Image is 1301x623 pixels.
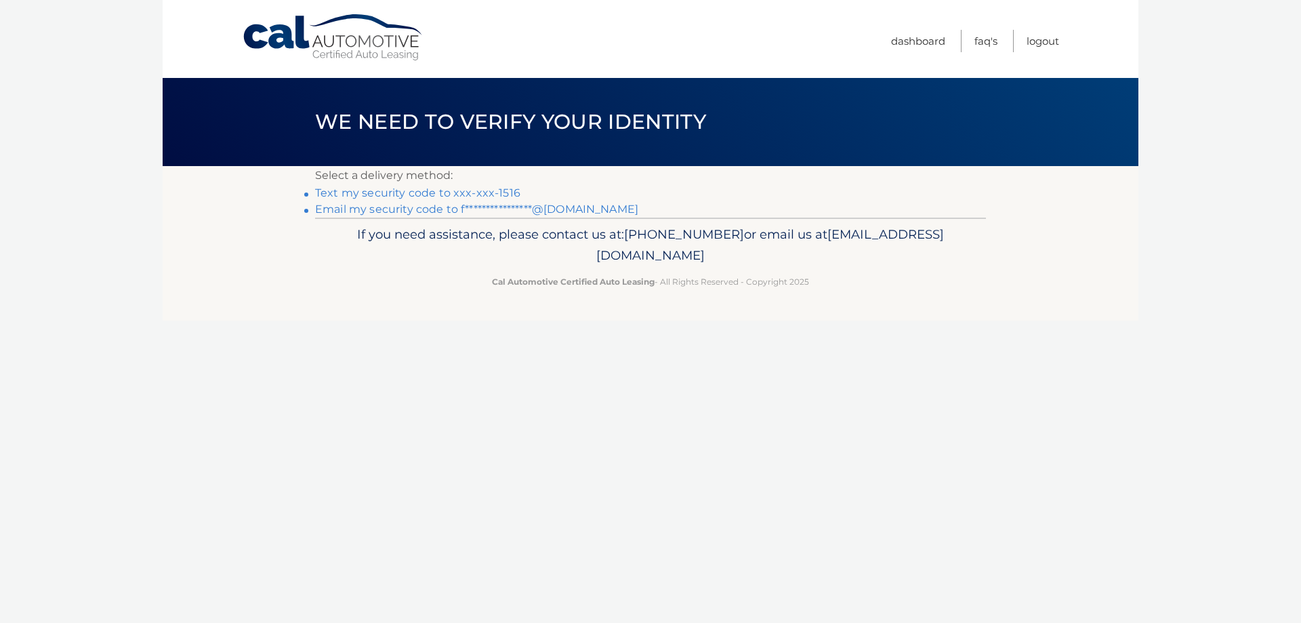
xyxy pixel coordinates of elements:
p: - All Rights Reserved - Copyright 2025 [324,275,977,289]
strong: Cal Automotive Certified Auto Leasing [492,277,655,287]
p: Select a delivery method: [315,166,986,185]
p: If you need assistance, please contact us at: or email us at [324,224,977,267]
span: We need to verify your identity [315,109,706,134]
a: FAQ's [974,30,997,52]
span: [PHONE_NUMBER] [624,226,744,242]
a: Logout [1027,30,1059,52]
a: Dashboard [891,30,945,52]
a: Text my security code to xxx-xxx-1516 [315,186,520,199]
a: Cal Automotive [242,14,425,62]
